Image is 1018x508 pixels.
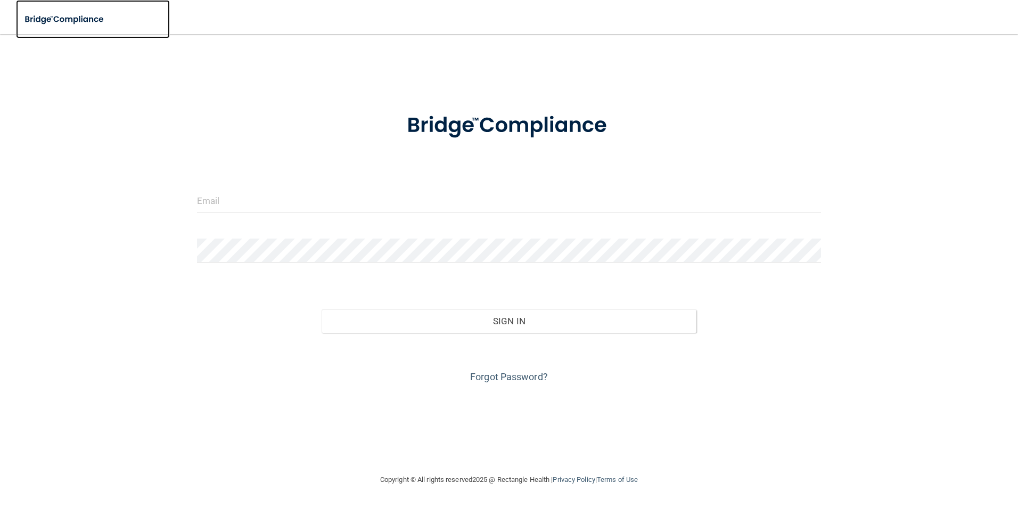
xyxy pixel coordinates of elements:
[597,476,638,484] a: Terms of Use
[16,9,114,30] img: bridge_compliance_login_screen.278c3ca4.svg
[553,476,595,484] a: Privacy Policy
[385,98,633,153] img: bridge_compliance_login_screen.278c3ca4.svg
[322,309,696,333] button: Sign In
[470,371,548,382] a: Forgot Password?
[315,463,703,497] div: Copyright © All rights reserved 2025 @ Rectangle Health | |
[197,189,822,212] input: Email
